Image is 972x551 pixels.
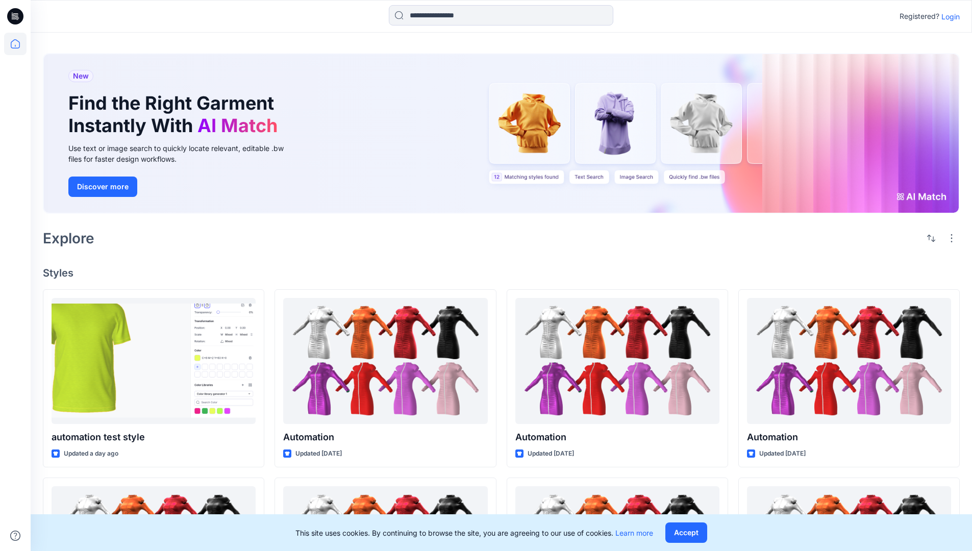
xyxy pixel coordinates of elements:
a: Automation [747,298,951,424]
p: Login [941,11,960,22]
p: Registered? [900,10,939,22]
p: Updated a day ago [64,448,118,459]
button: Discover more [68,177,137,197]
p: Updated [DATE] [759,448,806,459]
span: New [73,70,89,82]
a: Learn more [615,529,653,537]
p: Automation [515,430,719,444]
a: Automation [515,298,719,424]
div: Use text or image search to quickly locate relevant, editable .bw files for faster design workflows. [68,143,298,164]
span: AI Match [197,114,278,137]
a: Automation [283,298,487,424]
button: Accept [665,522,707,543]
a: automation test style [52,298,256,424]
p: This site uses cookies. By continuing to browse the site, you are agreeing to our use of cookies. [295,528,653,538]
p: Updated [DATE] [295,448,342,459]
p: Automation [747,430,951,444]
p: Automation [283,430,487,444]
h1: Find the Right Garment Instantly With [68,92,283,136]
p: automation test style [52,430,256,444]
p: Updated [DATE] [528,448,574,459]
h4: Styles [43,267,960,279]
h2: Explore [43,230,94,246]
